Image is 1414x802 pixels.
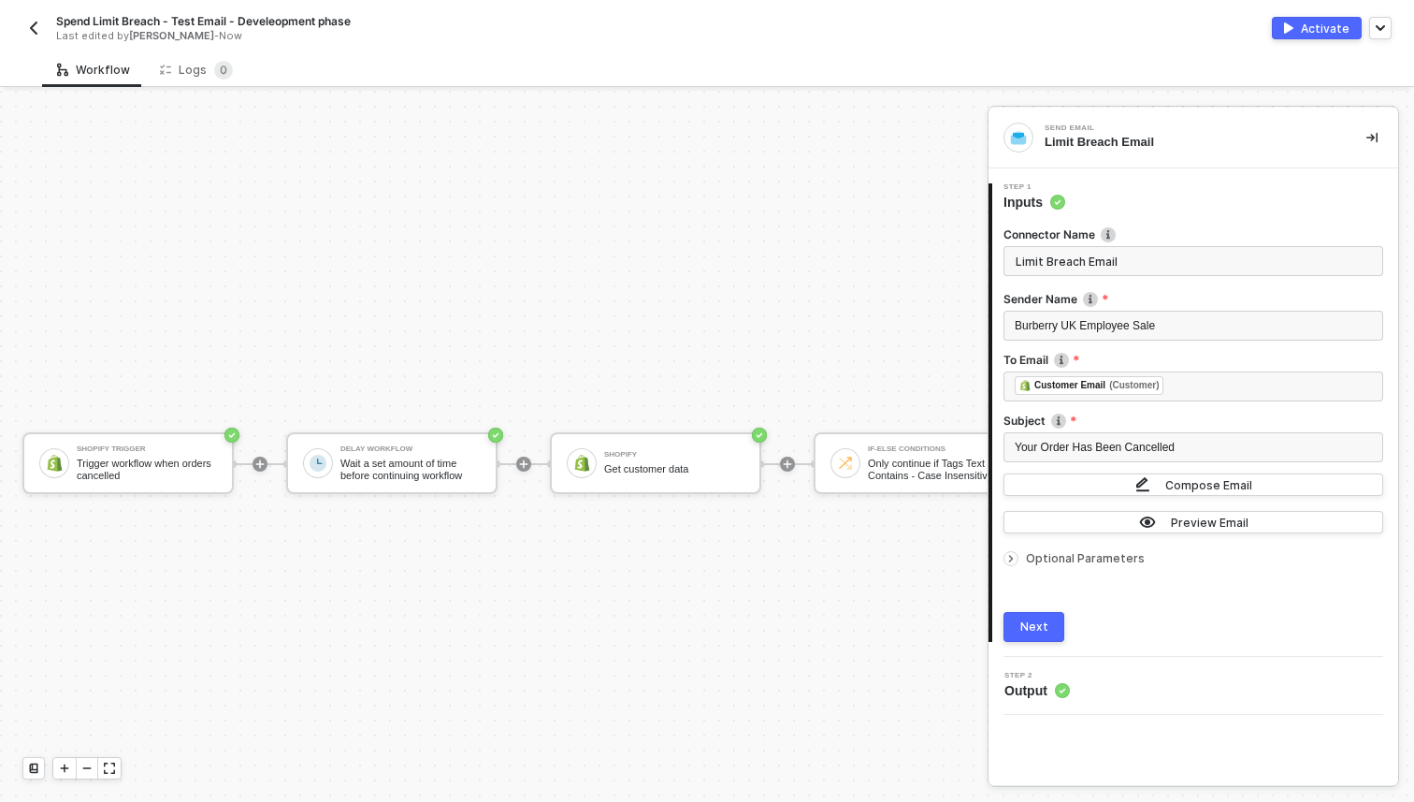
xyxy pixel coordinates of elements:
[254,459,266,470] span: icon-play
[1003,548,1383,569] div: Optional Parameters
[1005,553,1017,564] span: icon-arrow-right-small
[988,183,1398,642] div: Step 1Inputs Connector Nameicon-infoSender Nameicon-infoBurberry UK Employee SaleTo Emailicon-inf...
[1010,129,1027,146] img: integration-icon
[59,763,70,774] span: icon-play
[81,763,93,774] span: icon-minus
[1003,474,1383,496] button: closeCompose Email
[1026,551,1145,565] span: Optional Parameters
[77,445,217,453] div: Shopify Trigger
[214,61,233,80] sup: 0
[160,61,233,80] div: Logs
[77,458,217,481] div: Trigger workflow when orders cancelled
[1139,515,1156,530] img: preview
[518,459,529,470] span: icon-play
[1015,319,1155,332] span: Burberry UK Employee Sale
[1045,124,1325,132] div: Send Email
[56,29,664,43] div: Last edited by - Now
[56,13,351,29] span: Spend Limit Breach - Test Email - Develeopment phase
[1034,377,1105,394] div: Customer Email
[1004,681,1070,700] span: Output
[1020,620,1048,634] div: Next
[1003,193,1065,211] span: Inputs
[224,428,239,443] span: icon-success-page
[26,21,41,36] img: back
[1165,477,1252,493] div: Compose Email
[1135,476,1150,493] img: close
[57,63,130,78] div: Workflow
[1272,17,1362,39] button: activateActivate
[1051,414,1066,429] img: icon-info
[1003,246,1383,276] input: Enter description
[868,445,1008,453] div: If-Else Conditions
[1003,612,1064,642] button: Next
[1015,441,1175,454] span: Your Order Has Been Cancelled
[752,428,767,443] span: icon-success-page
[1003,413,1383,429] label: Subject
[1284,22,1293,34] img: activate
[1003,352,1383,368] label: To Email
[1101,227,1116,242] img: icon-info
[1083,292,1098,307] img: icon-info
[1004,672,1070,679] span: Step 2
[1109,378,1159,393] div: (Customer)
[129,29,214,42] span: [PERSON_NAME]
[604,463,744,475] div: Get customer data
[782,459,793,470] span: icon-play
[868,458,1008,481] div: Only continue if Tags Text Contains - Case Insensitive DENIED
[1366,132,1378,143] span: icon-collapse-right
[1054,353,1069,368] img: icon-info
[1019,380,1031,391] img: fieldIcon
[488,428,503,443] span: icon-success-page
[604,451,744,459] div: Shopify
[310,455,326,472] img: icon
[1003,226,1383,242] label: Connector Name
[340,458,481,481] div: Wait a set amount of time before continuing workflow
[104,763,115,774] span: icon-expand
[1301,21,1349,36] div: Activate
[1003,183,1065,191] span: Step 1
[22,17,45,39] button: back
[1003,511,1383,533] button: previewPreview Email
[340,445,481,453] div: Delay Workflow
[1171,515,1248,531] div: Preview Email
[46,455,63,472] img: icon
[837,455,854,472] img: icon
[1045,134,1336,151] div: Limit Breach Email
[573,455,590,472] img: icon
[1003,291,1383,307] label: Sender Name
